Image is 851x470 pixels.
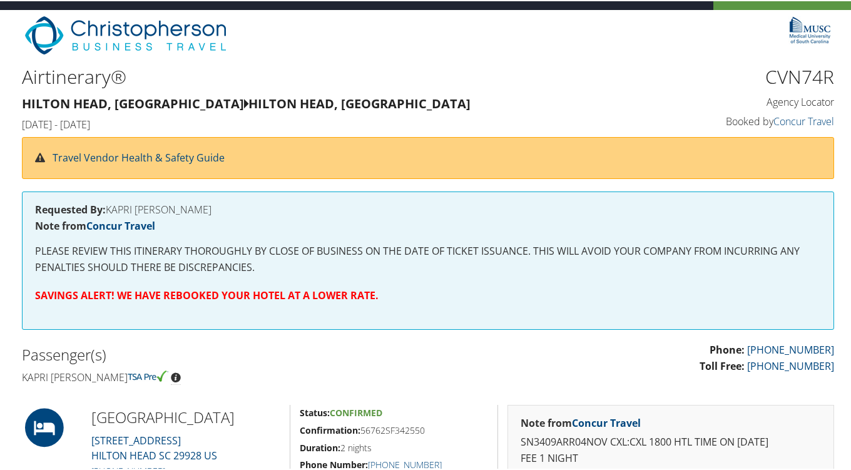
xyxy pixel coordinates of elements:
[35,242,821,274] p: PLEASE REVIEW THIS ITINERARY THOROUGHLY BY CLOSE OF BUSINESS ON THE DATE OF TICKET ISSUANCE. THIS...
[300,441,488,453] h5: 2 nights
[35,287,379,301] strong: SAVINGS ALERT! WE HAVE REBOOKED YOUR HOTEL AT A LOWER RATE.
[300,441,340,452] strong: Duration:
[645,113,834,127] h4: Booked by
[91,406,280,427] h2: [GEOGRAPHIC_DATA]
[700,358,745,372] strong: Toll Free:
[22,63,626,89] h1: Airtinerary®
[300,423,488,436] h5: 56762SF342550
[86,218,155,232] a: Concur Travel
[521,415,641,429] strong: Note from
[22,94,471,111] strong: Hilton Head, [GEOGRAPHIC_DATA] Hilton Head, [GEOGRAPHIC_DATA]
[710,342,745,355] strong: Phone:
[300,423,360,435] strong: Confirmation:
[35,203,821,213] h4: KAPRI [PERSON_NAME]
[300,457,368,469] strong: Phone Number:
[330,406,382,417] span: Confirmed
[22,369,419,383] h4: Kapri [PERSON_NAME]
[645,63,834,89] h1: CVN74R
[53,150,225,163] a: Travel Vendor Health & Safety Guide
[35,202,106,215] strong: Requested By:
[128,369,168,381] img: tsa-precheck.png
[300,406,330,417] strong: Status:
[35,218,155,232] strong: Note from
[91,432,217,461] a: [STREET_ADDRESS]HILTON HEAD SC 29928 US
[645,94,834,108] h4: Agency Locator
[747,342,834,355] a: [PHONE_NUMBER]
[572,415,641,429] a: Concur Travel
[773,113,834,127] a: Concur Travel
[368,457,442,469] a: [PHONE_NUMBER]
[22,116,626,130] h4: [DATE] - [DATE]
[22,343,419,364] h2: Passenger(s)
[747,358,834,372] a: [PHONE_NUMBER]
